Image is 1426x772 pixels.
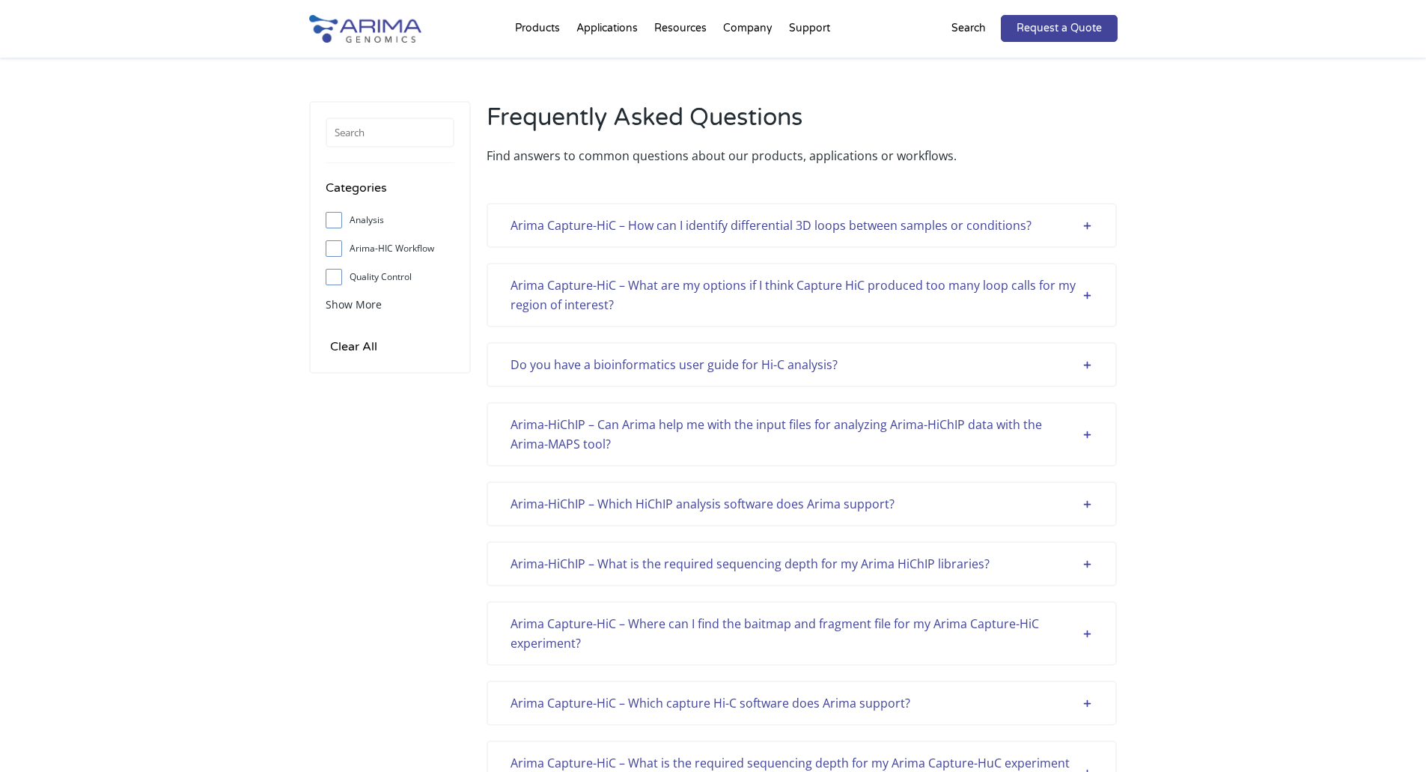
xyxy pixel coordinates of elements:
[487,101,1117,146] h2: Frequently Asked Questions
[511,693,1093,713] div: Arima Capture-HiC – Which capture Hi-C software does Arima support?
[1001,15,1118,42] a: Request a Quote
[951,19,986,38] p: Search
[511,216,1093,235] div: Arima Capture-HiC – How can I identify differential 3D loops between samples or conditions?
[511,614,1093,653] div: Arima Capture-HiC – Where can I find the baitmap and fragment file for my Arima Capture-HiC exper...
[511,355,1093,374] div: Do you have a bioinformatics user guide for Hi-C analysis?
[309,15,421,43] img: Arima-Genomics-logo
[326,266,454,288] label: Quality Control
[511,276,1093,314] div: Arima Capture-HiC – What are my options if I think Capture HiC produced too many loop calls for m...
[326,336,382,357] input: Clear All
[511,494,1093,514] div: Arima-HiChIP – Which HiChIP analysis software does Arima support?
[326,237,454,260] label: Arima-HIC Workflow
[487,146,1117,165] p: Find answers to common questions about our products, applications or workflows.
[326,118,454,148] input: Search
[511,415,1093,454] div: Arima-HiChIP – Can Arima help me with the input files for analyzing Arima-HiChIP data with the Ar...
[511,554,1093,574] div: Arima-HiChIP – What is the required sequencing depth for my Arima HiChIP libraries?
[326,297,382,311] span: Show More
[326,209,454,231] label: Analysis
[326,178,454,209] h4: Categories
